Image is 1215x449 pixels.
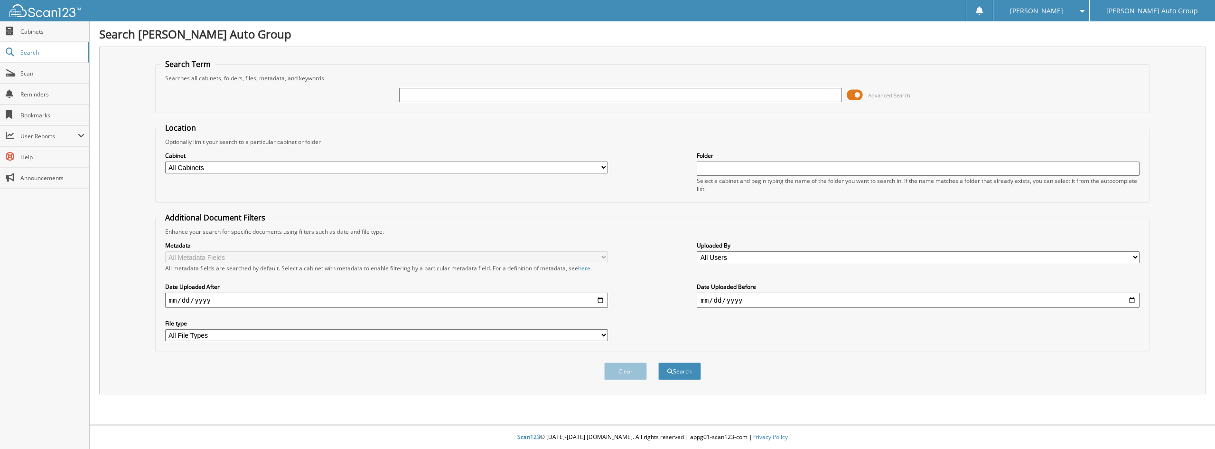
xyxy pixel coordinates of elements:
[697,177,1140,193] div: Select a cabinet and begin typing the name of the folder you want to search in. If the name match...
[752,433,788,441] a: Privacy Policy
[517,433,540,441] span: Scan123
[160,212,270,223] legend: Additional Document Filters
[20,153,84,161] span: Help
[1106,8,1198,14] span: [PERSON_NAME] Auto Group
[697,293,1140,308] input: end
[20,174,84,182] span: Announcements
[20,69,84,77] span: Scan
[20,90,84,98] span: Reminders
[1010,8,1063,14] span: [PERSON_NAME]
[658,363,701,380] button: Search
[697,152,1140,160] label: Folder
[165,293,608,308] input: start
[20,111,84,119] span: Bookmarks
[160,228,1145,236] div: Enhance your search for specific documents using filters such as date and file type.
[697,283,1140,291] label: Date Uploaded Before
[160,138,1145,146] div: Optionally limit your search to a particular cabinet or folder
[165,241,608,249] label: Metadata
[165,319,608,327] label: File type
[9,4,81,17] img: scan123-logo-white.svg
[160,123,201,133] legend: Location
[20,28,84,36] span: Cabinets
[165,283,608,291] label: Date Uploaded After
[165,264,608,272] div: All metadata fields are searched by default. Select a cabinet with metadata to enable filtering b...
[604,363,647,380] button: Clear
[20,132,78,140] span: User Reports
[90,426,1215,449] div: © [DATE]-[DATE] [DOMAIN_NAME]. All rights reserved | appg01-scan123-com |
[1168,403,1215,449] iframe: Chat Widget
[165,152,608,160] label: Cabinet
[697,241,1140,249] label: Uploaded By
[99,26,1206,42] h1: Search [PERSON_NAME] Auto Group
[160,59,215,69] legend: Search Term
[578,264,590,272] a: here
[20,48,83,57] span: Search
[868,92,910,99] span: Advanced Search
[160,74,1145,82] div: Searches all cabinets, folders, files, metadata, and keywords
